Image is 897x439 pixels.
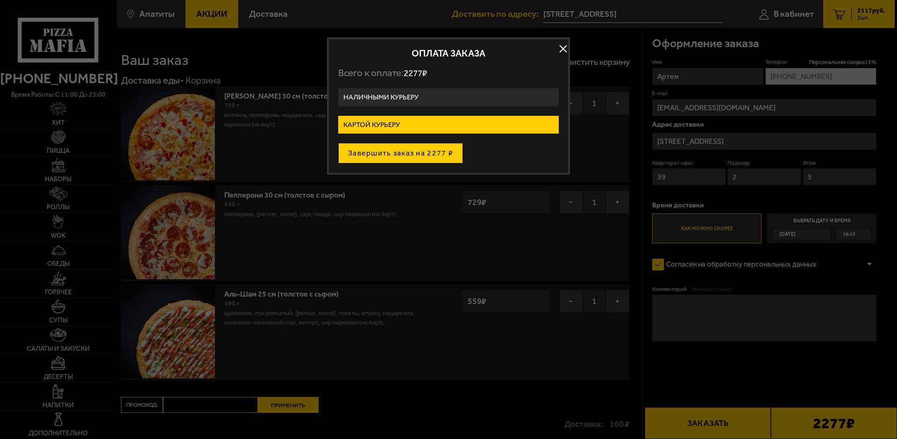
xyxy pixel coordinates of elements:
h2: Оплата заказа [338,49,559,58]
p: Всего к оплате: [338,67,559,79]
label: Наличными курьеру [338,88,559,106]
label: Картой курьеру [338,116,559,134]
span: 2277 ₽ [404,68,427,78]
button: Завершить заказ на 2277 ₽ [338,143,463,163]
